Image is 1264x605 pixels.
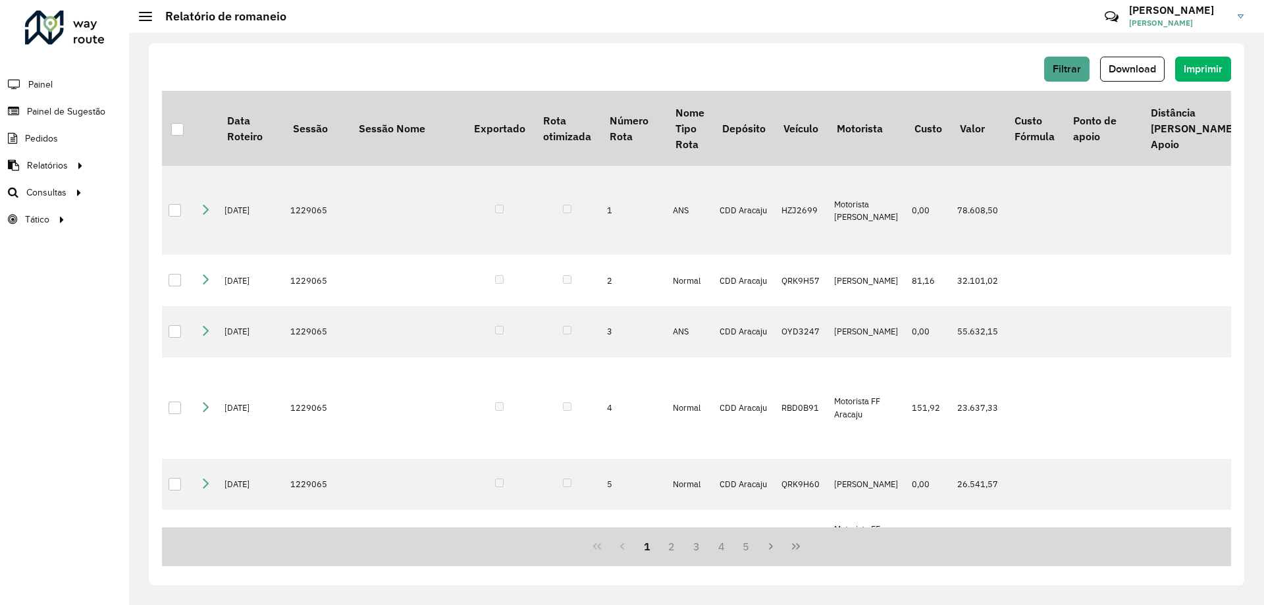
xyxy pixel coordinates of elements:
[600,166,666,255] td: 1
[828,255,905,306] td: [PERSON_NAME]
[828,306,905,357] td: [PERSON_NAME]
[828,357,905,459] td: Motorista FF Aracaju
[1005,91,1063,166] th: Custo Fórmula
[734,534,759,559] button: 5
[713,91,774,166] th: Depósito
[905,166,951,255] td: 0,00
[828,91,905,166] th: Motorista
[218,166,284,255] td: [DATE]
[905,357,951,459] td: 151,92
[1044,57,1090,82] button: Filtrar
[905,306,951,357] td: 0,00
[951,306,1005,357] td: 55.632,15
[709,534,734,559] button: 4
[600,459,666,510] td: 5
[775,166,828,255] td: HZJ2699
[1184,63,1223,74] span: Imprimir
[284,91,350,166] th: Sessão
[25,213,49,226] span: Tático
[218,357,284,459] td: [DATE]
[905,91,951,166] th: Custo
[1142,91,1244,166] th: Distância [PERSON_NAME] Apoio
[1175,57,1231,82] button: Imprimir
[218,91,284,166] th: Data Roteiro
[666,306,713,357] td: ANS
[713,357,774,459] td: CDD Aracaju
[951,357,1005,459] td: 23.637,33
[1064,91,1142,166] th: Ponto de apoio
[951,166,1005,255] td: 78.608,50
[1097,3,1126,31] a: Contato Rápido
[600,510,666,561] td: 6
[828,459,905,510] td: [PERSON_NAME]
[828,166,905,255] td: Motorista [PERSON_NAME]
[218,255,284,306] td: [DATE]
[284,166,350,255] td: 1229065
[684,534,709,559] button: 3
[1100,57,1165,82] button: Download
[713,255,774,306] td: CDD Aracaju
[775,357,828,459] td: RBD0B91
[25,132,58,145] span: Pedidos
[758,534,783,559] button: Next Page
[350,91,465,166] th: Sessão Nome
[666,255,713,306] td: Normal
[152,9,286,24] h2: Relatório de romaneio
[284,459,350,510] td: 1229065
[284,510,350,561] td: 1229065
[284,306,350,357] td: 1229065
[659,534,684,559] button: 2
[600,255,666,306] td: 2
[951,459,1005,510] td: 26.541,57
[951,510,1005,561] td: 22.976,36
[828,510,905,561] td: Motorista FF Aracaju
[284,357,350,459] td: 1229065
[713,459,774,510] td: CDD Aracaju
[600,357,666,459] td: 4
[666,459,713,510] td: Normal
[1109,63,1156,74] span: Download
[218,459,284,510] td: [DATE]
[1129,17,1228,29] span: [PERSON_NAME]
[218,306,284,357] td: [DATE]
[27,159,68,172] span: Relatórios
[775,91,828,166] th: Veículo
[905,255,951,306] td: 81,16
[783,534,808,559] button: Last Page
[465,91,534,166] th: Exportado
[26,186,66,199] span: Consultas
[666,510,713,561] td: Normal
[28,78,53,92] span: Painel
[600,306,666,357] td: 3
[905,510,951,561] td: 77,99
[666,166,713,255] td: ANS
[284,255,350,306] td: 1229065
[534,91,600,166] th: Rota otimizada
[218,510,284,561] td: [DATE]
[666,357,713,459] td: Normal
[666,91,713,166] th: Nome Tipo Rota
[775,306,828,357] td: OYD3247
[600,91,666,166] th: Número Rota
[713,306,774,357] td: CDD Aracaju
[951,91,1005,166] th: Valor
[27,105,105,118] span: Painel de Sugestão
[635,534,660,559] button: 1
[775,255,828,306] td: QRK9H57
[905,459,951,510] td: 0,00
[775,510,828,561] td: RBD0C10
[713,510,774,561] td: CDD Aracaju
[775,459,828,510] td: QRK9H60
[713,166,774,255] td: CDD Aracaju
[1053,63,1081,74] span: Filtrar
[1129,4,1228,16] h3: [PERSON_NAME]
[951,255,1005,306] td: 32.101,02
